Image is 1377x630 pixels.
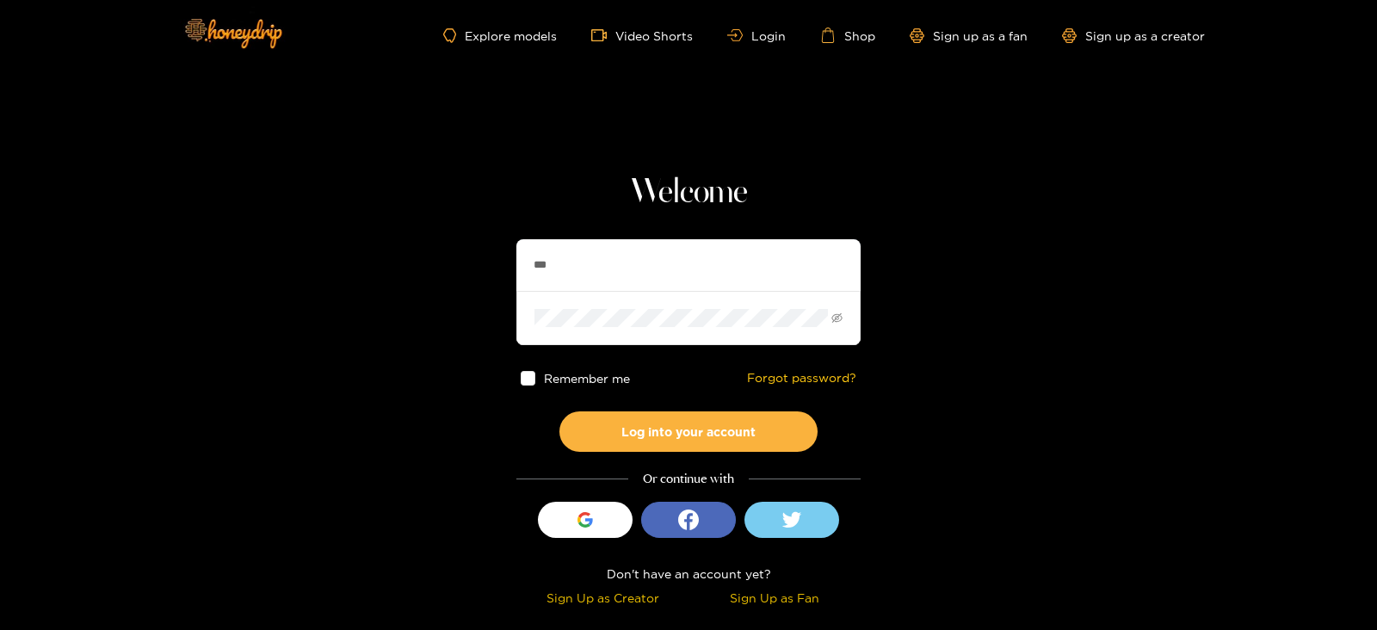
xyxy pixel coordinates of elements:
[910,28,1028,43] a: Sign up as a fan
[443,28,557,43] a: Explore models
[544,372,630,385] span: Remember me
[521,588,684,608] div: Sign Up as Creator
[727,29,786,42] a: Login
[820,28,875,43] a: Shop
[747,371,856,386] a: Forgot password?
[559,411,818,452] button: Log into your account
[516,469,861,489] div: Or continue with
[516,172,861,213] h1: Welcome
[693,588,856,608] div: Sign Up as Fan
[591,28,693,43] a: Video Shorts
[1062,28,1205,43] a: Sign up as a creator
[591,28,615,43] span: video-camera
[516,564,861,584] div: Don't have an account yet?
[831,312,843,324] span: eye-invisible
